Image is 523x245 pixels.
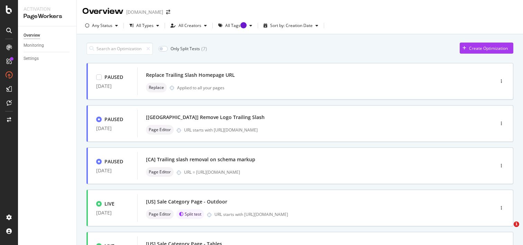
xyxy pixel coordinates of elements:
div: brand label [176,209,204,219]
button: All Creators [168,20,210,31]
input: Search an Optimization [86,43,153,55]
div: All Creators [178,24,201,28]
div: [DOMAIN_NAME] [126,9,163,16]
div: Create Optimization [469,45,508,51]
span: Split test [185,212,201,216]
div: [DATE] [96,168,129,173]
button: All Types [127,20,162,31]
div: Only Split Tests [171,46,200,52]
div: Sort by: Creation Date [270,24,313,28]
div: arrow-right-arrow-left [166,10,170,15]
div: [CA] Trailing slash removal on schema markup [146,156,255,163]
div: URL = [URL][DOMAIN_NAME] [184,169,465,175]
button: Sort by: Creation Date [261,20,321,31]
a: Overview [24,32,72,39]
div: PAUSED [104,74,123,81]
div: neutral label [146,125,174,135]
span: Replace [149,85,164,90]
div: PAUSED [104,158,123,165]
div: [DATE] [96,126,129,131]
div: PAUSED [104,116,123,123]
div: neutral label [146,167,174,177]
div: ( 7 ) [201,45,207,52]
div: [US] Sale Category Page - Outdoor [146,198,227,205]
button: Create Optimization [460,43,513,54]
div: PageWorkers [24,12,71,20]
div: LIVE [104,200,114,207]
button: All TagsTooltip anchor [215,20,255,31]
div: [DATE] [96,83,129,89]
div: Replace Trailing Slash Homepage URL [146,72,235,79]
div: Tooltip anchor [240,22,247,28]
div: Monitoring [24,42,44,49]
div: URL starts with [URL][DOMAIN_NAME] [214,211,465,217]
a: Monitoring [24,42,72,49]
span: Page Editor [149,212,171,216]
div: [[GEOGRAPHIC_DATA]] Remove Logo Trailing Slash [146,114,265,121]
div: All Types [136,24,154,28]
div: neutral label [146,209,174,219]
div: [DATE] [96,210,129,216]
span: Page Editor [149,128,171,132]
div: Applied to all your pages [177,85,224,91]
div: All Tags [225,24,247,28]
button: Any Status [82,20,121,31]
div: Overview [82,6,123,17]
span: Page Editor [149,170,171,174]
a: Settings [24,55,72,62]
div: Activation [24,6,71,12]
div: Settings [24,55,39,62]
div: Any Status [92,24,112,28]
div: URL starts with [URL][DOMAIN_NAME] [184,127,465,133]
iframe: Intercom live chat [499,221,516,238]
div: Overview [24,32,40,39]
span: 1 [514,221,519,227]
div: neutral label [146,83,167,92]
